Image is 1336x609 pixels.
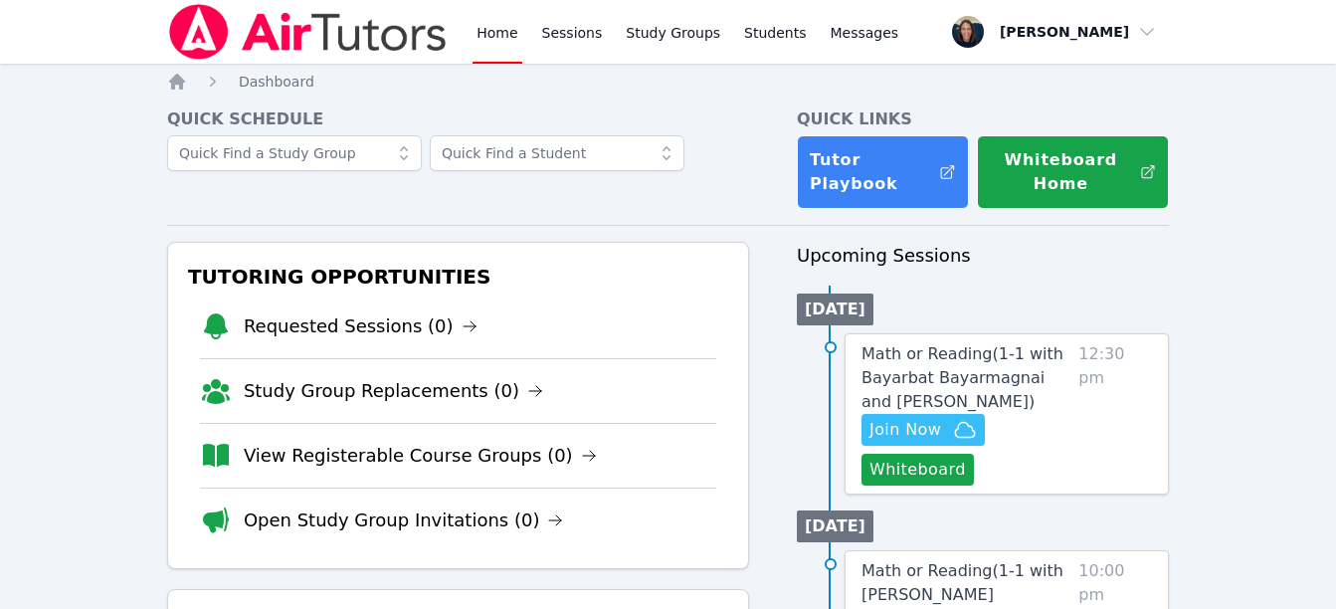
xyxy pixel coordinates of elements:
[797,107,1169,131] h4: Quick Links
[167,72,1169,92] nav: Breadcrumb
[244,507,564,534] a: Open Study Group Invitations (0)
[861,342,1070,414] a: Math or Reading(1-1 with Bayarbat Bayarmagnai and [PERSON_NAME])
[977,135,1169,209] button: Whiteboard Home
[239,74,314,90] span: Dashboard
[244,442,597,470] a: View Registerable Course Groups (0)
[244,312,477,340] a: Requested Sessions (0)
[861,344,1063,411] span: Math or Reading ( 1-1 with Bayarbat Bayarmagnai and [PERSON_NAME] )
[861,454,974,486] button: Whiteboard
[167,135,422,171] input: Quick Find a Study Group
[430,135,684,171] input: Quick Find a Student
[184,259,732,295] h3: Tutoring Opportunities
[1078,342,1152,486] span: 12:30 pm
[797,510,873,542] li: [DATE]
[244,377,543,405] a: Study Group Replacements (0)
[797,135,969,209] a: Tutor Playbook
[797,242,1169,270] h3: Upcoming Sessions
[239,72,314,92] a: Dashboard
[869,418,941,442] span: Join Now
[831,23,899,43] span: Messages
[797,294,873,325] li: [DATE]
[861,414,985,446] button: Join Now
[167,107,749,131] h4: Quick Schedule
[167,4,449,60] img: Air Tutors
